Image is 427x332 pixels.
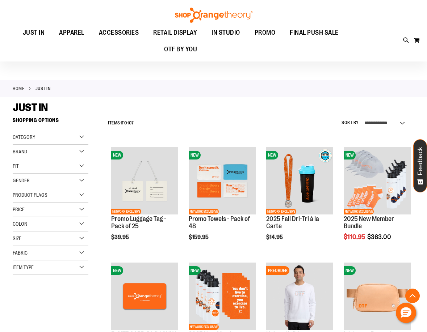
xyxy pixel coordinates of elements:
[405,289,420,303] button: Back To Top
[266,151,278,159] span: NEW
[344,263,411,331] a: lululemon Everywhere Belt Bag NEW
[189,215,250,230] a: Promo Towels - Pack of 48
[13,134,35,140] span: Category
[344,263,411,329] img: lululemon Everywhere Belt Bag
[59,25,84,41] span: APPAREL
[189,147,256,214] img: Promo Towels - Pack of 48
[13,207,25,212] span: Price
[266,147,333,214] img: 2025 Fall Dri-Tri à la Carte
[340,144,414,259] div: product
[189,324,219,330] span: NETWORK EXCLUSIVE
[266,266,289,275] span: PREORDER
[266,215,319,230] a: 2025 Fall Dri-Tri à la Carte
[189,263,256,331] a: 2025 New Member BundleNEWNETWORK EXCLUSIVE
[92,25,146,41] a: ACCESSORIES
[111,263,178,329] img: E-GIFT CARD (Valid ONLY for ShopOrangetheory.com)
[282,25,346,41] a: FINAL PUSH SALE
[13,178,30,183] span: Gender
[13,149,27,154] span: Brand
[417,147,424,175] span: Feedback
[157,41,204,58] a: OTF BY YOU
[13,264,34,270] span: Item Type
[189,209,219,214] span: NETWORK EXCLUSIVE
[99,25,139,41] span: ACCESSORIES
[255,25,276,41] span: PROMO
[111,263,178,331] a: E-GIFT CARD (Valid ONLY for ShopOrangetheory.com)NEW
[111,215,166,230] a: Promo Luggage Tag - Pack of 25
[127,120,134,125] span: 107
[146,25,204,41] a: RETAIL DISPLAY
[153,25,197,41] span: RETAIL DISPLAY
[344,215,394,230] a: 2025 New Member Bundle
[266,209,296,214] span: NETWORK EXCLUSIVE
[413,139,427,192] button: Feedback - Show survey
[13,114,88,130] strong: Shopping Options
[111,266,123,275] span: NEW
[204,25,247,41] a: IN STUDIO
[164,41,197,58] span: OTF BY YOU
[344,209,374,214] span: NETWORK EXCLUSIVE
[342,120,359,126] label: Sort By
[266,147,333,215] a: 2025 Fall Dri-Tri à la CarteNEWNETWORK EXCLUSIVE
[13,192,47,198] span: Product Flags
[23,25,45,41] span: JUST IN
[13,221,27,227] span: Color
[189,266,201,275] span: NEW
[266,263,333,331] a: Unisex Holiday SweatshirtPREORDER
[266,263,333,329] img: Unisex Holiday Sweatshirt
[189,147,256,215] a: Promo Towels - Pack of 48NEWNETWORK EXCLUSIVE
[263,144,337,259] div: product
[290,25,339,41] span: FINAL PUSH SALE
[111,151,123,159] span: NEW
[13,250,28,256] span: Fabric
[174,8,254,23] img: Shop Orangetheory
[111,234,130,241] span: $39.95
[344,151,356,159] span: NEW
[35,85,51,92] strong: JUST IN
[189,151,201,159] span: NEW
[111,147,178,215] a: Promo Luggage Tag - Pack of 25NEWNETWORK EXCLUSIVE
[189,263,256,329] img: 2025 New Member Bundle
[266,234,284,241] span: $14.95
[120,120,122,125] span: 1
[111,147,178,214] img: Promo Luggage Tag - Pack of 25
[108,144,182,259] div: product
[247,25,283,41] a: PROMO
[13,163,19,169] span: Fit
[344,147,411,215] a: 2025 New Member BundleNEWNETWORK EXCLUSIVE
[16,25,52,41] a: JUST IN
[108,118,134,129] h2: Items to
[111,209,141,214] span: NETWORK EXCLUSIVE
[13,101,48,114] span: JUST IN
[344,233,366,241] span: $110.95
[367,233,392,241] span: $363.00
[185,144,259,259] div: product
[189,234,210,241] span: $159.95
[212,25,240,41] span: IN STUDIO
[52,25,92,41] a: APPAREL
[13,85,24,92] a: Home
[344,147,411,214] img: 2025 New Member Bundle
[344,266,356,275] span: NEW
[396,303,416,323] button: Hello, have a question? Let’s chat.
[13,235,21,241] span: Size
